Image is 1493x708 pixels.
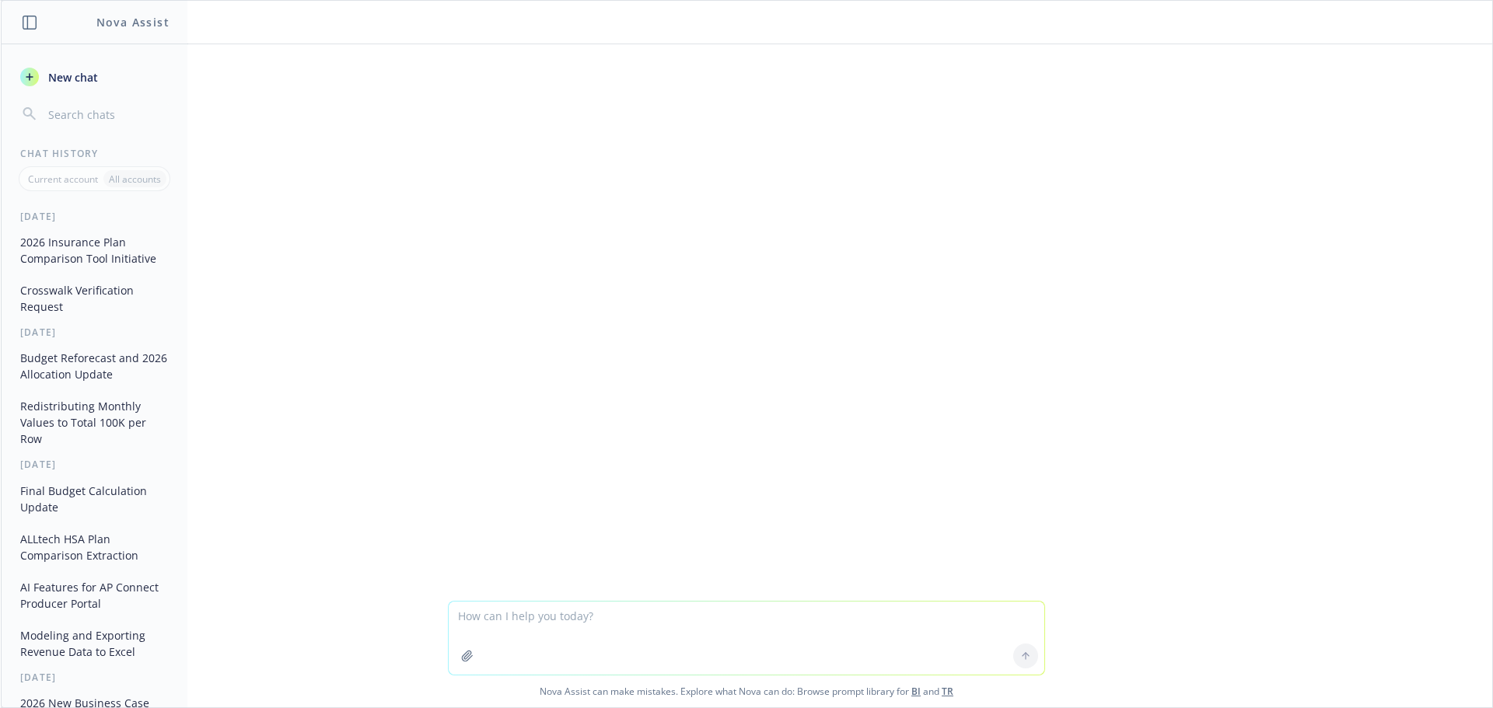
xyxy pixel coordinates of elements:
button: New chat [14,63,175,91]
div: [DATE] [2,458,187,471]
button: Modeling and Exporting Revenue Data to Excel [14,623,175,664]
p: Current account [28,173,98,186]
span: New chat [45,69,98,85]
div: [DATE] [2,326,187,339]
div: [DATE] [2,210,187,223]
a: BI [911,685,921,698]
a: TR [942,685,953,698]
span: Nova Assist can make mistakes. Explore what Nova can do: Browse prompt library for and [7,675,1486,707]
button: Budget Reforecast and 2026 Allocation Update [14,345,175,387]
button: Redistributing Monthly Values to Total 100K per Row [14,393,175,452]
button: ALLtech HSA Plan Comparison Extraction [14,526,175,568]
button: 2026 Insurance Plan Comparison Tool Initiative [14,229,175,271]
h1: Nova Assist [96,14,170,30]
input: Search chats [45,103,169,125]
p: All accounts [109,173,161,186]
button: Crosswalk Verification Request [14,277,175,319]
div: [DATE] [2,671,187,684]
button: Final Budget Calculation Update [14,478,175,520]
button: AI Features for AP Connect Producer Portal [14,574,175,616]
div: Chat History [2,147,187,160]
